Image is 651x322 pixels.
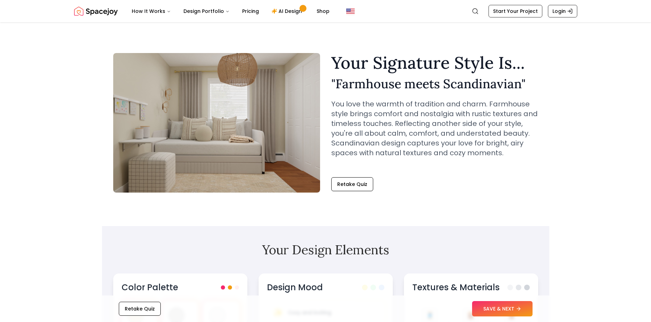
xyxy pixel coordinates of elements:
a: Start Your Project [489,5,542,17]
button: SAVE & NEXT [472,301,533,316]
a: Login [548,5,577,17]
img: United States [346,7,355,15]
button: Retake Quiz [119,302,161,316]
a: Shop [311,4,335,18]
a: AI Design [266,4,310,18]
img: Farmhouse meets Scandinavian Style Example [113,53,320,193]
h1: Your Signature Style Is... [331,54,538,71]
img: Spacejoy Logo [74,4,118,18]
h3: Textures & Materials [412,282,500,293]
a: Spacejoy [74,4,118,18]
h2: " Farmhouse meets Scandinavian " [331,77,538,91]
button: How It Works [126,4,176,18]
button: Design Portfolio [178,4,235,18]
h3: Design Mood [267,282,323,293]
nav: Main [126,4,335,18]
a: Pricing [237,4,265,18]
p: You love the warmth of tradition and charm. Farmhouse style brings comfort and nostalgia with rus... [331,99,538,158]
h3: Color Palette [122,282,178,293]
button: Retake Quiz [331,177,373,191]
h2: Your Design Elements [113,243,538,257]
